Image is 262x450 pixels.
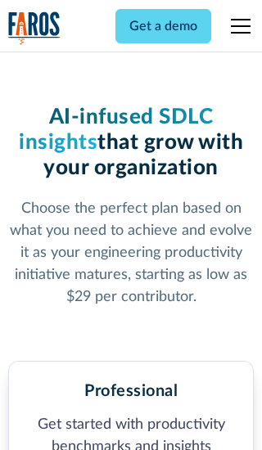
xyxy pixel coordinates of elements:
[8,11,61,45] img: Logo of the analytics and reporting company Faros.
[8,105,255,182] h1: that grow with your organization
[221,7,254,46] div: menu
[115,9,211,43] a: Get a demo
[84,381,178,401] h2: Professional
[8,11,61,45] a: home
[19,106,213,153] span: AI-infused SDLC insights
[8,198,255,308] p: Choose the perfect plan based on what you need to achieve and evolve it as your engineering produ...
